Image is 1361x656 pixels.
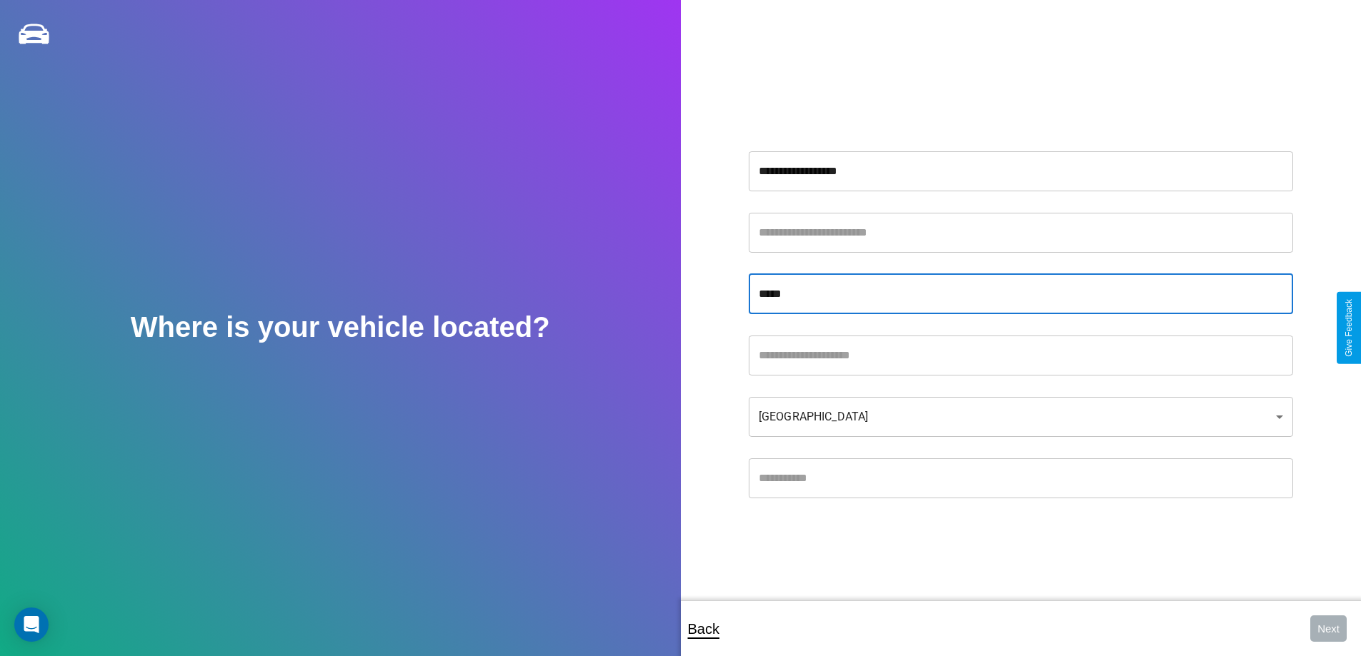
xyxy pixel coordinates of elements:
button: Next [1310,615,1347,642]
div: Give Feedback [1344,299,1354,357]
div: [GEOGRAPHIC_DATA] [749,397,1293,437]
p: Back [688,616,719,642]
h2: Where is your vehicle located? [131,311,550,343]
div: Open Intercom Messenger [14,607,49,642]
